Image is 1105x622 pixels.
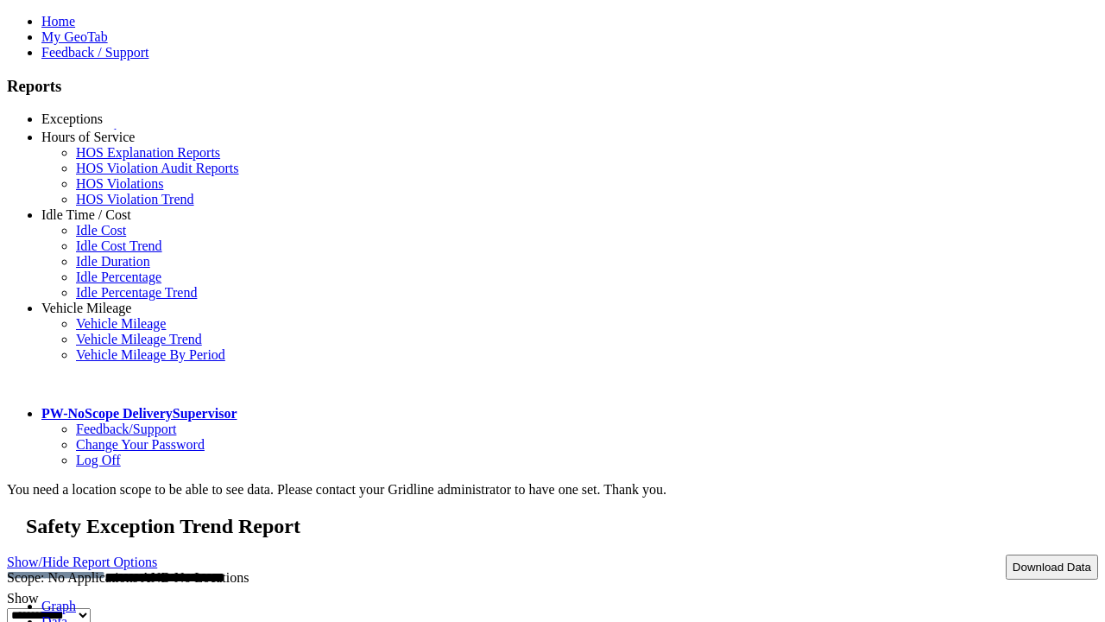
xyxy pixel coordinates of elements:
[41,14,75,29] a: Home
[76,285,197,300] a: Idle Percentage Trend
[41,45,148,60] a: Feedback / Support
[76,453,121,467] a: Log Off
[7,77,1098,96] h3: Reports
[7,482,1098,498] div: You need a location scope to be able to see data. Please contact your Gridline administrator to h...
[76,422,176,436] a: Feedback/Support
[76,254,150,269] a: Idle Duration
[76,332,202,346] a: Vehicle Mileage Trend
[76,347,225,362] a: Vehicle Mileage By Period
[76,176,163,191] a: HOS Violations
[76,316,166,331] a: Vehicle Mileage
[41,599,76,613] a: Graph
[76,192,194,206] a: HOS Violation Trend
[41,406,237,421] a: PW-NoScope DeliverySupervisor
[26,515,1098,538] h2: Safety Exception Trend Report
[76,437,205,452] a: Change Your Password
[76,127,201,142] a: Critical Engine Events
[41,301,131,315] a: Vehicle Mileage
[41,130,135,144] a: Hours of Service
[76,270,161,284] a: Idle Percentage
[1006,555,1098,580] button: Download Data
[76,223,126,238] a: Idle Cost
[76,145,220,160] a: HOS Explanation Reports
[7,570,249,585] span: Scope: No Applications AND No Locations
[76,161,239,175] a: HOS Violation Audit Reports
[7,550,157,574] a: Show/Hide Report Options
[41,207,131,222] a: Idle Time / Cost
[7,591,38,606] label: Show
[76,238,162,253] a: Idle Cost Trend
[41,29,108,44] a: My GeoTab
[41,111,103,126] a: Exceptions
